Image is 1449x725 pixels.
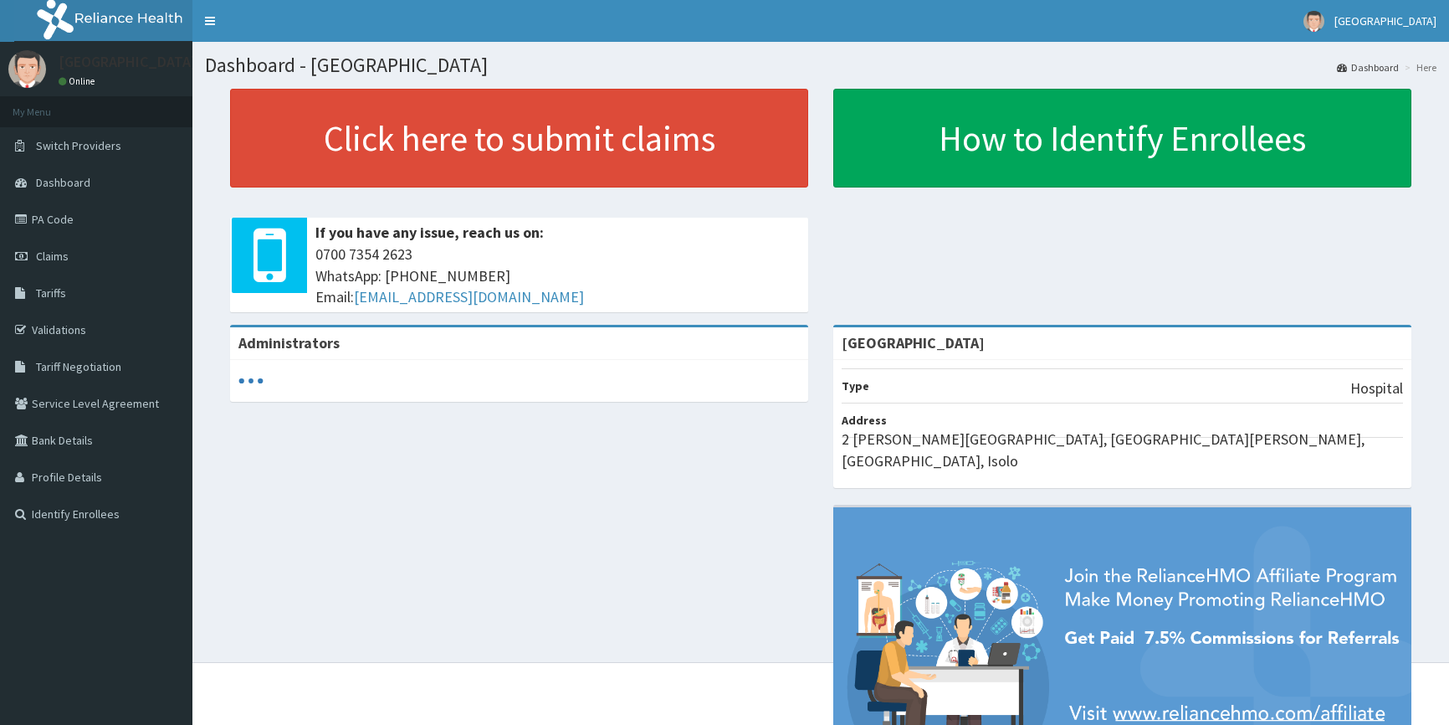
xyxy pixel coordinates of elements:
[59,75,99,87] a: Online
[36,175,90,190] span: Dashboard
[36,138,121,153] span: Switch Providers
[1337,60,1399,75] a: Dashboard
[36,249,69,264] span: Claims
[1400,60,1436,75] li: Here
[36,359,121,374] span: Tariff Negotiation
[1303,11,1324,32] img: User Image
[36,285,66,301] span: Tariffs
[1350,378,1403,399] p: Hospital
[354,287,584,306] a: [EMAIL_ADDRESS][DOMAIN_NAME]
[238,368,264,393] svg: audio-loading
[1334,13,1436,28] span: [GEOGRAPHIC_DATA]
[8,50,46,88] img: User Image
[833,89,1411,188] a: How to Identify Enrollees
[842,429,1403,471] p: 2 [PERSON_NAME][GEOGRAPHIC_DATA], [GEOGRAPHIC_DATA][PERSON_NAME], [GEOGRAPHIC_DATA], Isolo
[842,413,887,428] b: Address
[205,54,1436,76] h1: Dashboard - [GEOGRAPHIC_DATA]
[842,378,869,393] b: Type
[230,89,808,188] a: Click here to submit claims
[315,244,800,308] span: 0700 7354 2623 WhatsApp: [PHONE_NUMBER] Email:
[59,54,197,69] p: [GEOGRAPHIC_DATA]
[238,333,340,352] b: Administrators
[842,333,985,352] strong: [GEOGRAPHIC_DATA]
[315,223,544,242] b: If you have any issue, reach us on:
